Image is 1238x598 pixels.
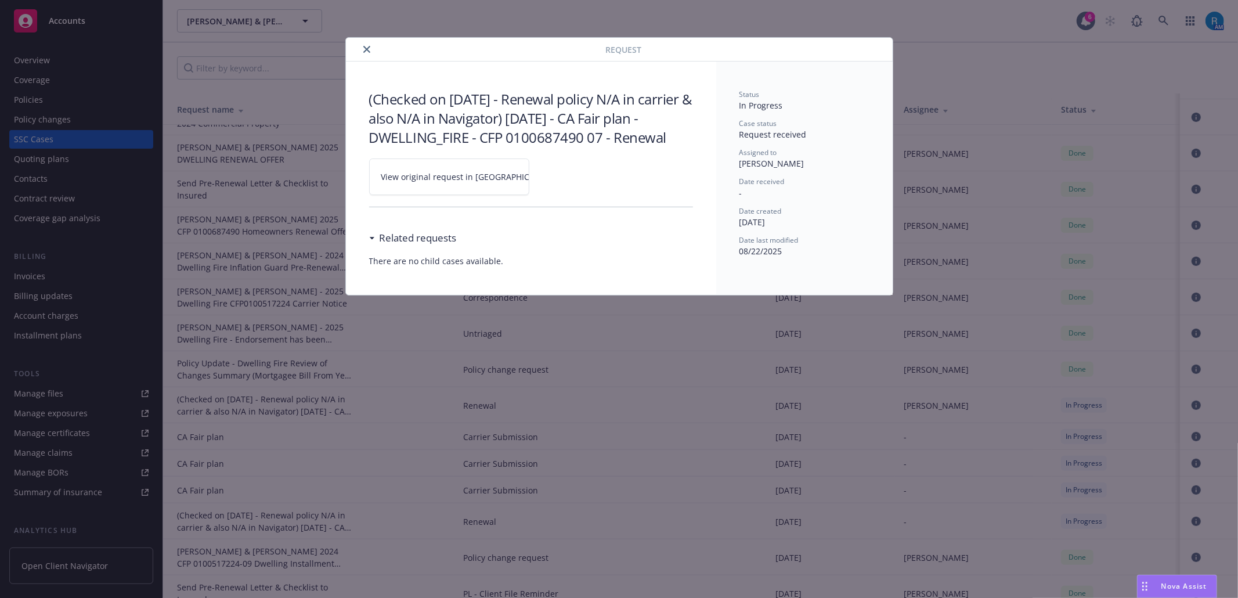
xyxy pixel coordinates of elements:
span: Request received [739,129,807,140]
span: [DATE] [739,217,766,228]
span: Assigned to [739,147,777,157]
span: In Progress [739,100,783,111]
span: View original request in [GEOGRAPHIC_DATA] [381,171,557,183]
div: Drag to move [1138,575,1152,597]
span: Date last modified [739,235,799,245]
span: There are no child cases available. [369,255,693,267]
h3: Related requests [380,230,457,246]
span: [PERSON_NAME] [739,158,804,169]
h3: (Checked on [DATE] - Renewal policy N/A in carrier & also N/A in Navigator) [DATE] - CA Fair plan... [369,89,693,147]
span: Date received [739,176,785,186]
span: Date created [739,206,782,216]
a: View original request in [GEOGRAPHIC_DATA] [369,158,529,195]
span: Case status [739,118,777,128]
div: Related requests [369,230,457,246]
span: 08/22/2025 [739,246,782,257]
span: Status [739,89,760,99]
span: Request [606,44,642,56]
span: - [739,188,742,199]
button: close [360,42,374,56]
span: Nova Assist [1161,581,1207,591]
button: Nova Assist [1137,575,1217,598]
